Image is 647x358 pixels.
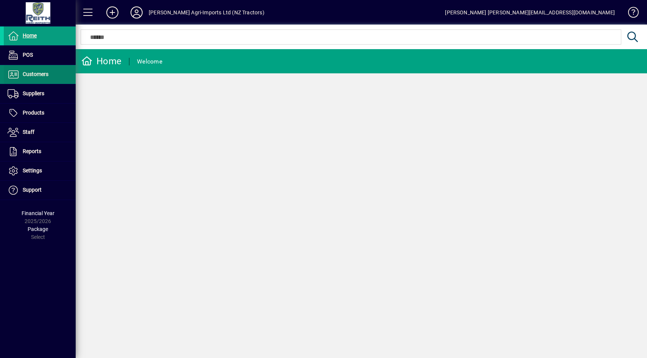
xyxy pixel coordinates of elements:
[100,6,124,19] button: Add
[23,129,34,135] span: Staff
[23,52,33,58] span: POS
[4,161,76,180] a: Settings
[149,6,264,19] div: [PERSON_NAME] Agri-Imports Ltd (NZ Tractors)
[23,71,48,77] span: Customers
[4,46,76,65] a: POS
[23,110,44,116] span: Products
[23,187,42,193] span: Support
[137,56,162,68] div: Welcome
[22,210,54,216] span: Financial Year
[23,148,41,154] span: Reports
[4,84,76,103] a: Suppliers
[23,167,42,174] span: Settings
[124,6,149,19] button: Profile
[4,104,76,122] a: Products
[4,65,76,84] a: Customers
[4,123,76,142] a: Staff
[28,226,48,232] span: Package
[23,90,44,96] span: Suppliers
[445,6,615,19] div: [PERSON_NAME] [PERSON_NAME][EMAIL_ADDRESS][DOMAIN_NAME]
[23,33,37,39] span: Home
[4,181,76,200] a: Support
[622,2,638,26] a: Knowledge Base
[4,142,76,161] a: Reports
[81,55,121,67] div: Home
